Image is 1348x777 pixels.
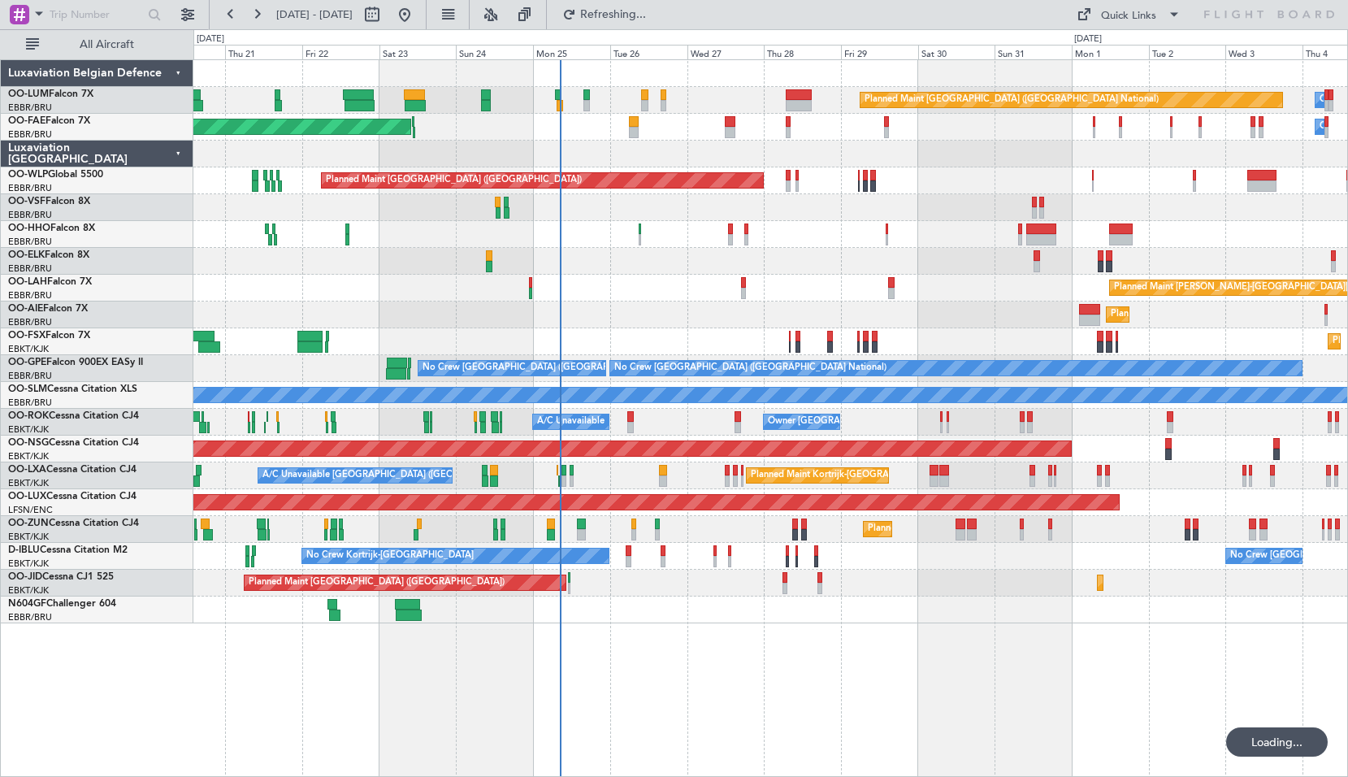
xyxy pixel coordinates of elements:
[456,45,533,59] div: Sun 24
[8,182,52,194] a: EBBR/BRU
[751,463,940,488] div: Planned Maint Kortrijk-[GEOGRAPHIC_DATA]
[8,331,90,341] a: OO-FSXFalcon 7X
[8,209,52,221] a: EBBR/BRU
[8,519,139,528] a: OO-ZUNCessna Citation CJ4
[8,289,52,302] a: EBBR/BRU
[8,250,45,260] span: OO-ELK
[8,197,90,206] a: OO-VSFFalcon 8X
[8,384,137,394] a: OO-SLMCessna Citation XLS
[8,611,52,623] a: EBBR/BRU
[918,45,995,59] div: Sat 30
[687,45,765,59] div: Wed 27
[8,450,49,462] a: EBKT/KJK
[8,438,139,448] a: OO-NSGCessna Citation CJ4
[262,463,565,488] div: A/C Unavailable [GEOGRAPHIC_DATA] ([GEOGRAPHIC_DATA] National)
[995,45,1072,59] div: Sun 31
[1226,727,1328,757] div: Loading...
[8,304,88,314] a: OO-AIEFalcon 7X
[8,584,49,597] a: EBKT/KJK
[8,465,137,475] a: OO-LXACessna Citation CJ4
[1102,571,1291,595] div: Planned Maint Kortrijk-[GEOGRAPHIC_DATA]
[768,410,987,434] div: Owner [GEOGRAPHIC_DATA]-[GEOGRAPHIC_DATA]
[8,545,40,555] span: D-IBLU
[8,545,128,555] a: D-IBLUCessna Citation M2
[8,477,49,489] a: EBKT/KJK
[326,168,582,193] div: Planned Maint [GEOGRAPHIC_DATA] ([GEOGRAPHIC_DATA])
[8,277,47,287] span: OO-LAH
[865,88,1159,112] div: Planned Maint [GEOGRAPHIC_DATA] ([GEOGRAPHIC_DATA] National)
[8,599,46,609] span: N604GF
[8,170,103,180] a: OO-WLPGlobal 5500
[8,170,48,180] span: OO-WLP
[8,304,43,314] span: OO-AIE
[8,558,49,570] a: EBKT/KJK
[8,331,46,341] span: OO-FSX
[8,116,46,126] span: OO-FAE
[42,39,171,50] span: All Aircraft
[537,410,605,434] div: A/C Unavailable
[8,411,49,421] span: OO-ROK
[8,370,52,382] a: EBBR/BRU
[1149,45,1226,59] div: Tue 2
[8,531,49,543] a: EBKT/KJK
[276,7,353,22] span: [DATE] - [DATE]
[8,224,50,233] span: OO-HHO
[579,9,648,20] span: Refreshing...
[8,465,46,475] span: OO-LXA
[302,45,379,59] div: Fri 22
[8,504,53,516] a: LFSN/ENC
[8,423,49,436] a: EBKT/KJK
[555,2,652,28] button: Refreshing...
[533,45,610,59] div: Mon 25
[8,358,143,367] a: OO-GPEFalcon 900EX EASy II
[8,492,137,501] a: OO-LUXCessna Citation CJ4
[614,356,886,380] div: No Crew [GEOGRAPHIC_DATA] ([GEOGRAPHIC_DATA] National)
[8,263,52,275] a: EBBR/BRU
[8,316,52,328] a: EBBR/BRU
[8,358,46,367] span: OO-GPE
[764,45,841,59] div: Thu 28
[868,517,1057,541] div: Planned Maint Kortrijk-[GEOGRAPHIC_DATA]
[8,277,92,287] a: OO-LAHFalcon 7X
[1068,2,1189,28] button: Quick Links
[8,197,46,206] span: OO-VSF
[8,438,49,448] span: OO-NSG
[8,250,89,260] a: OO-ELKFalcon 8X
[18,32,176,58] button: All Aircraft
[423,356,695,380] div: No Crew [GEOGRAPHIC_DATA] ([GEOGRAPHIC_DATA] National)
[841,45,918,59] div: Fri 29
[8,89,93,99] a: OO-LUMFalcon 7X
[8,236,52,248] a: EBBR/BRU
[8,599,116,609] a: N604GFChallenger 604
[8,89,49,99] span: OO-LUM
[1074,33,1102,46] div: [DATE]
[1072,45,1149,59] div: Mon 1
[225,45,302,59] div: Thu 21
[8,572,42,582] span: OO-JID
[1225,45,1302,59] div: Wed 3
[8,224,95,233] a: OO-HHOFalcon 8X
[8,492,46,501] span: OO-LUX
[1101,8,1156,24] div: Quick Links
[379,45,457,59] div: Sat 23
[8,411,139,421] a: OO-ROKCessna Citation CJ4
[197,33,224,46] div: [DATE]
[8,102,52,114] a: EBBR/BRU
[8,116,90,126] a: OO-FAEFalcon 7X
[249,571,505,595] div: Planned Maint [GEOGRAPHIC_DATA] ([GEOGRAPHIC_DATA])
[50,2,143,27] input: Trip Number
[8,572,114,582] a: OO-JIDCessna CJ1 525
[8,397,52,409] a: EBBR/BRU
[8,128,52,141] a: EBBR/BRU
[8,343,49,355] a: EBKT/KJK
[610,45,687,59] div: Tue 26
[306,544,474,568] div: No Crew Kortrijk-[GEOGRAPHIC_DATA]
[8,519,49,528] span: OO-ZUN
[8,384,47,394] span: OO-SLM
